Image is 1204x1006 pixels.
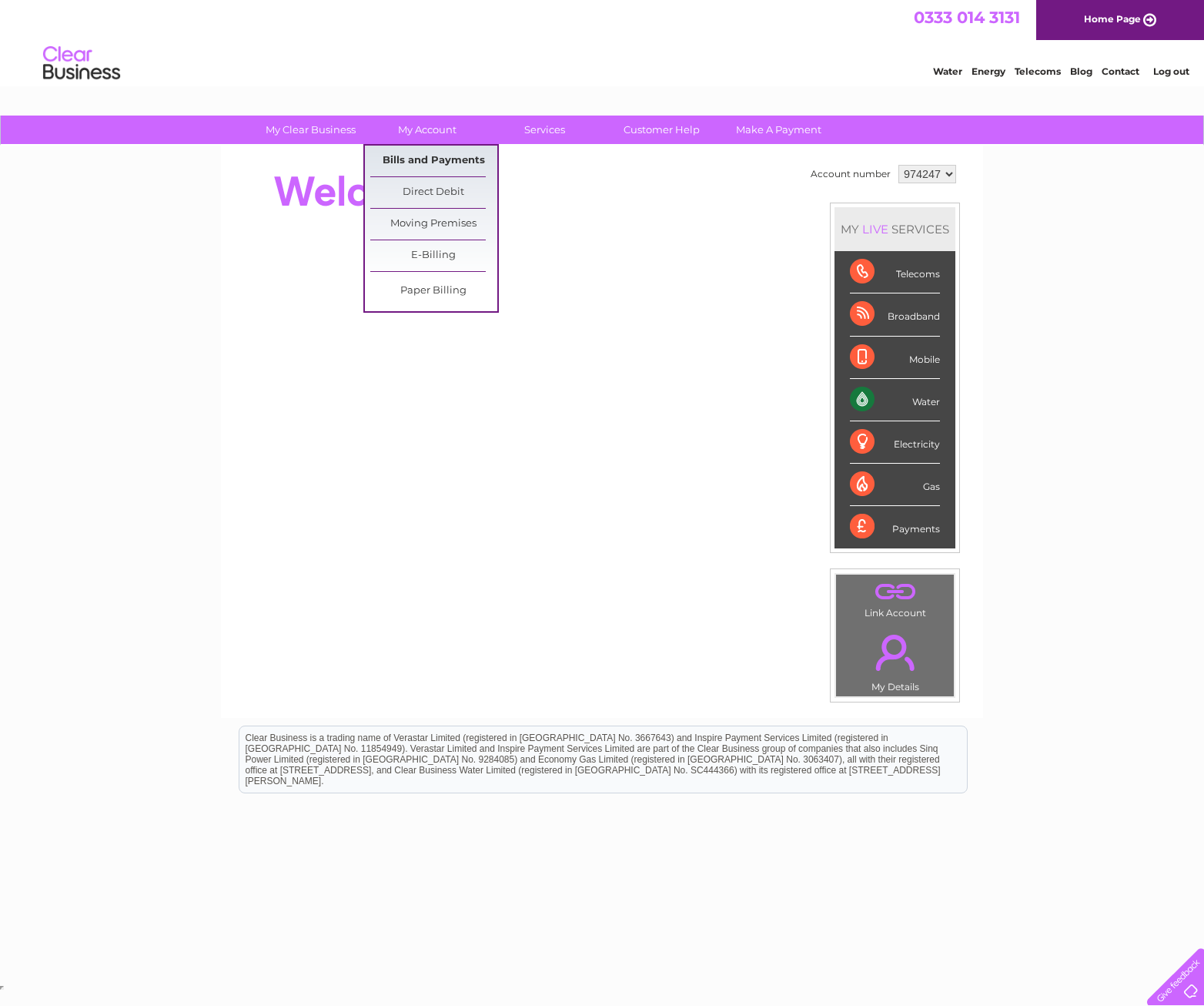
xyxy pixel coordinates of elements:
td: Account number [807,161,895,187]
div: Payments [850,506,940,548]
div: Gas [850,464,940,506]
a: . [840,578,950,605]
img: logo.png [42,40,121,87]
div: Clear Business is a trading name of Verastar Limited (registered in [GEOGRAPHIC_DATA] No. 3667643... [239,8,967,75]
a: Blog [1070,65,1092,77]
a: 0333 014 3131 [914,8,1020,27]
a: Services [481,116,608,144]
div: Telecoms [850,251,940,293]
a: Telecoms [1015,65,1061,77]
div: Mobile [850,337,940,379]
div: Water [850,379,940,421]
div: Electricity [850,421,940,464]
a: My Clear Business [247,116,374,144]
td: My Details [835,622,955,697]
a: Water [933,65,962,77]
a: Bills and Payments [370,146,497,176]
a: Energy [972,65,1005,77]
a: Log out [1153,65,1189,77]
div: LIVE [859,222,891,236]
td: Link Account [835,574,955,622]
a: . [840,625,950,679]
a: My Account [364,116,491,144]
a: Customer Help [598,116,725,144]
a: Make A Payment [715,116,842,144]
div: MY SERVICES [834,207,955,251]
a: Paper Billing [370,276,497,307]
a: Direct Debit [370,177,497,208]
div: Broadband [850,293,940,336]
a: Moving Premises [370,209,497,240]
a: E-Billing [370,240,497,271]
a: Contact [1102,65,1139,77]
